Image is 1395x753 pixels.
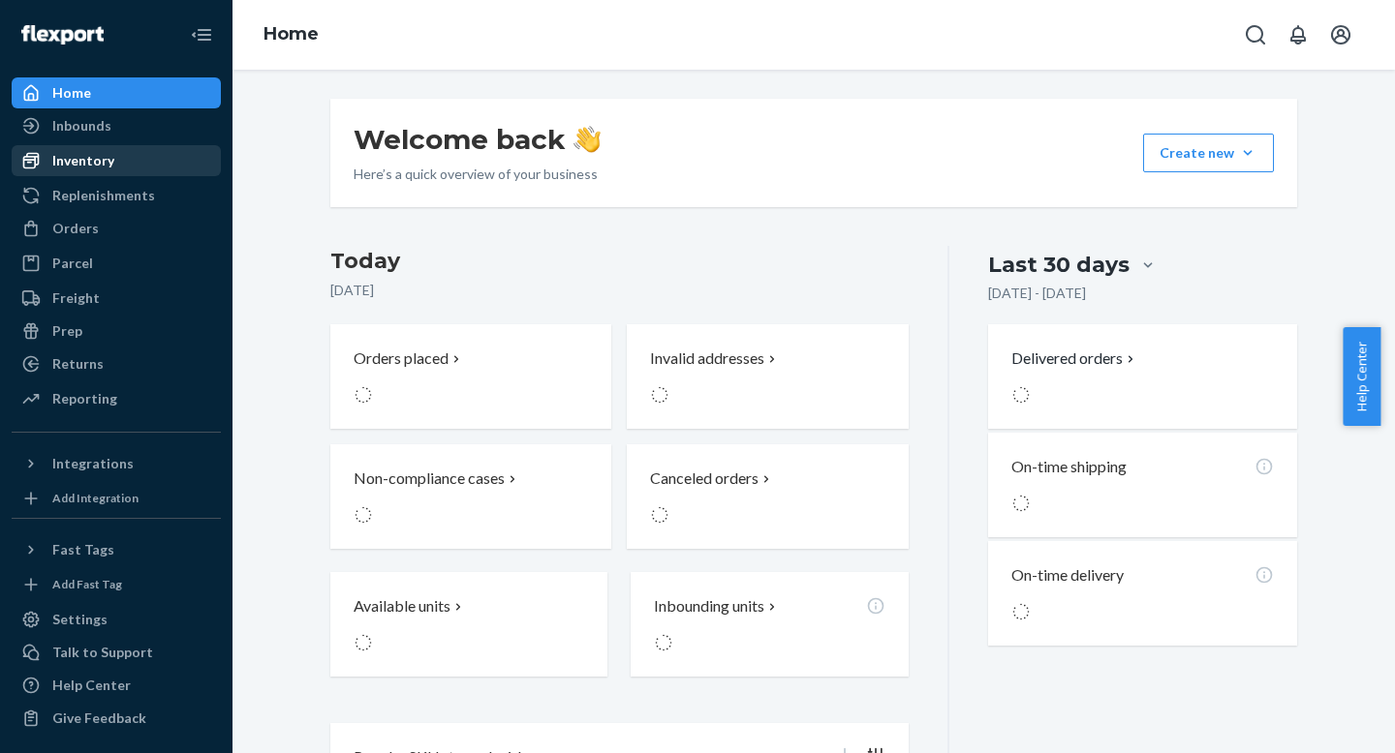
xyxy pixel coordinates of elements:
button: Help Center [1343,327,1380,426]
button: Give Feedback [12,703,221,734]
a: Freight [12,283,221,314]
button: Open notifications [1279,15,1317,54]
a: Inbounds [12,110,221,141]
button: Open account menu [1321,15,1360,54]
div: Integrations [52,454,134,473]
div: Add Integration [52,490,139,506]
p: Available units [354,595,450,617]
button: Inbounding units [631,572,908,677]
div: Last 30 days [988,250,1130,280]
div: Add Fast Tag [52,576,122,592]
p: Inbounding units [654,595,764,617]
div: Settings [52,610,108,629]
p: On-time shipping [1011,456,1127,478]
div: Give Feedback [52,708,146,728]
div: Reporting [52,389,117,408]
div: Fast Tags [52,540,114,559]
h1: Welcome back [354,122,601,157]
div: Parcel [52,254,93,273]
p: [DATE] [330,281,909,300]
button: Create new [1143,134,1274,172]
a: Returns [12,348,221,379]
button: Open Search Box [1236,15,1275,54]
a: Replenishments [12,180,221,211]
a: Help Center [12,670,221,701]
button: Invalid addresses [627,324,908,429]
p: Invalid addresses [650,347,764,370]
div: Orders [52,219,99,238]
a: Prep [12,316,221,346]
a: Add Integration [12,487,221,510]
div: Prep [52,321,82,341]
button: Canceled orders [627,444,908,549]
p: Non-compliance cases [354,467,505,490]
button: Orders placed [330,324,611,429]
button: Talk to Support [12,637,221,668]
button: Available units [330,572,607,677]
p: [DATE] - [DATE] [988,284,1086,303]
div: Returns [52,354,104,374]
div: Inventory [52,151,114,170]
a: Add Fast Tag [12,573,221,596]
div: Freight [52,288,100,308]
div: Replenishments [52,186,155,205]
div: Help Center [52,676,131,695]
a: Parcel [12,248,221,279]
a: Settings [12,604,221,635]
div: Inbounds [52,116,111,136]
img: hand-wave emoji [573,126,601,153]
div: Talk to Support [52,643,153,662]
h3: Today [330,246,909,277]
div: Home [52,83,91,103]
p: On-time delivery [1011,564,1124,587]
p: Here’s a quick overview of your business [354,165,601,184]
button: Integrations [12,448,221,479]
button: Delivered orders [1011,347,1138,370]
ol: breadcrumbs [248,7,334,63]
p: Canceled orders [650,467,759,490]
a: Home [12,77,221,108]
button: Close Navigation [182,15,221,54]
a: Reporting [12,383,221,414]
a: Home [263,23,319,45]
a: Orders [12,213,221,244]
button: Non-compliance cases [330,444,611,549]
p: Orders placed [354,347,449,370]
img: Flexport logo [21,25,104,45]
button: Fast Tags [12,534,221,565]
a: Inventory [12,145,221,176]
